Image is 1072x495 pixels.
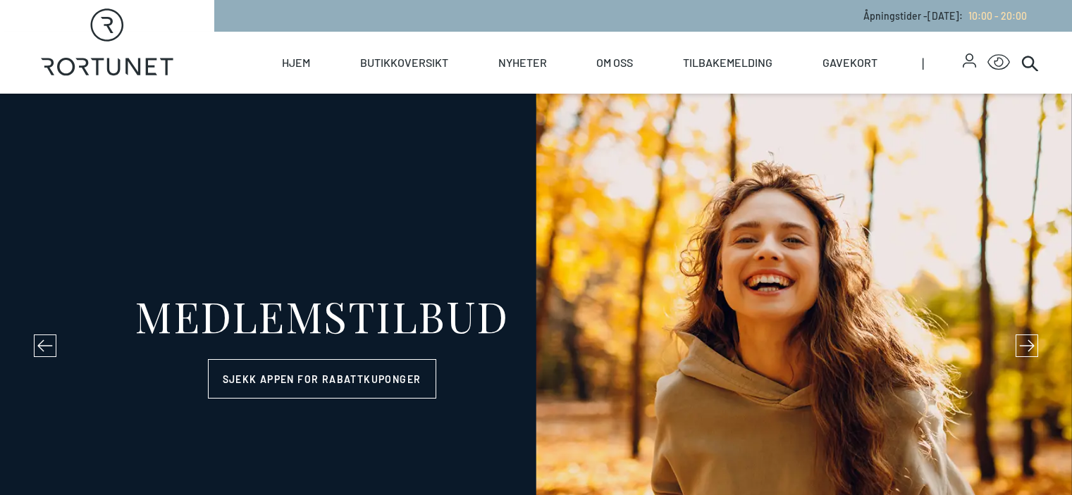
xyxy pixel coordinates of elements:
a: Gavekort [823,32,877,94]
button: Open Accessibility Menu [987,51,1010,74]
a: Om oss [596,32,633,94]
a: Hjem [282,32,310,94]
div: MEDLEMSTILBUD [135,294,509,337]
a: 10:00 - 20:00 [963,10,1027,22]
a: Tilbakemelding [683,32,772,94]
p: Åpningstider - [DATE] : [863,8,1027,23]
a: Nyheter [498,32,547,94]
span: 10:00 - 20:00 [968,10,1027,22]
span: | [922,32,963,94]
a: Butikkoversikt [360,32,448,94]
a: Sjekk appen for rabattkuponger [208,359,436,399]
